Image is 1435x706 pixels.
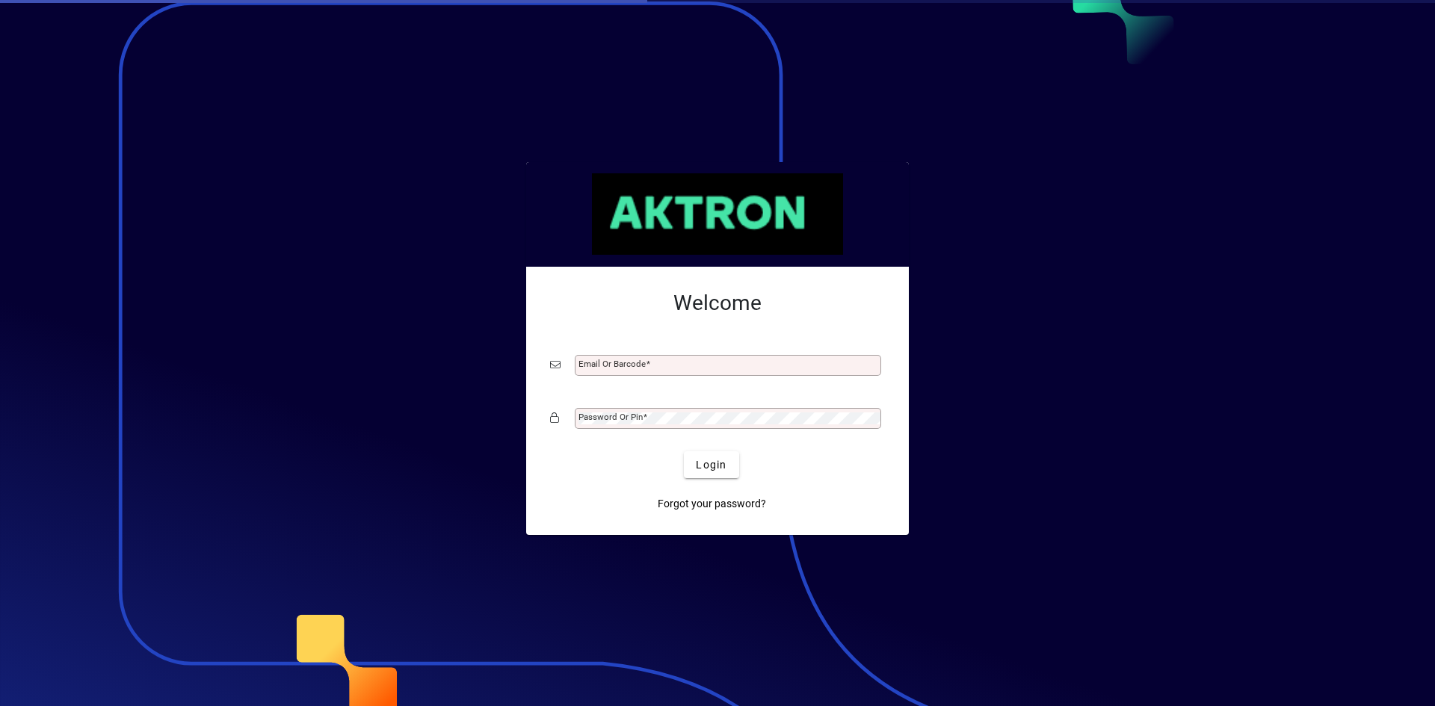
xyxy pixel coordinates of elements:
button: Login [684,451,738,478]
span: Login [696,457,726,473]
mat-label: Password or Pin [578,412,643,422]
span: Forgot your password? [658,496,766,512]
h2: Welcome [550,291,885,316]
mat-label: Email or Barcode [578,359,646,369]
a: Forgot your password? [652,490,772,517]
